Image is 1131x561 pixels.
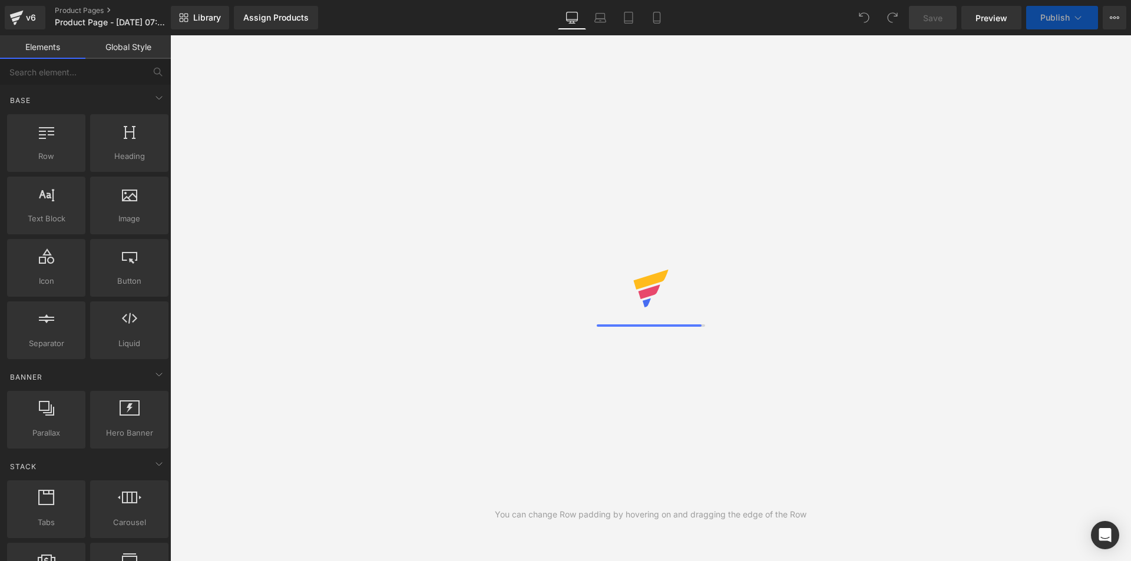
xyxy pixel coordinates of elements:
div: Open Intercom Messenger [1091,521,1119,549]
span: Heading [94,150,165,162]
span: Library [193,12,221,23]
span: Image [94,213,165,225]
span: Row [11,150,82,162]
span: Banner [9,371,44,383]
span: Liquid [94,337,165,350]
span: Text Block [11,213,82,225]
a: v6 [5,6,45,29]
a: Desktop [558,6,586,29]
button: More [1103,6,1126,29]
a: Tablet [614,6,643,29]
a: Product Pages [55,6,190,15]
span: Preview [975,12,1007,24]
span: Stack [9,461,38,472]
span: Publish [1040,13,1070,22]
span: Icon [11,275,82,287]
span: Button [94,275,165,287]
div: Assign Products [243,13,309,22]
div: v6 [24,10,38,25]
a: Preview [961,6,1021,29]
a: Mobile [643,6,671,29]
button: Redo [881,6,904,29]
a: New Library [171,6,229,29]
span: Hero Banner [94,427,165,439]
span: Separator [11,337,82,350]
span: Base [9,95,32,106]
span: Tabs [11,516,82,529]
span: Carousel [94,516,165,529]
span: Product Page - [DATE] 07:01:32 [55,18,168,27]
a: Global Style [85,35,171,59]
div: You can change Row padding by hovering on and dragging the edge of the Row [495,508,806,521]
a: Laptop [586,6,614,29]
span: Save [923,12,943,24]
span: Parallax [11,427,82,439]
button: Undo [852,6,876,29]
button: Publish [1026,6,1098,29]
